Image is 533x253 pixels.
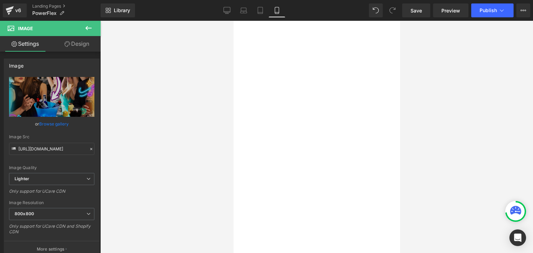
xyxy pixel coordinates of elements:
[411,7,422,14] span: Save
[480,8,497,13] span: Publish
[9,59,24,69] div: Image
[32,3,101,9] a: Landing Pages
[114,7,130,14] span: Library
[101,3,135,17] a: New Library
[15,176,29,181] b: Lighter
[433,3,468,17] a: Preview
[37,246,65,252] p: More settings
[369,3,383,17] button: Undo
[52,36,102,52] a: Design
[386,3,399,17] button: Redo
[219,3,235,17] a: Desktop
[509,229,526,246] div: Open Intercom Messenger
[39,118,69,130] a: Browse gallery
[235,3,252,17] a: Laptop
[9,134,94,139] div: Image Src
[516,3,530,17] button: More
[14,6,23,15] div: v6
[9,120,94,128] div: or
[3,3,27,17] a: v6
[9,224,94,239] div: Only support for UCare CDN and Shopify CDN
[15,211,34,216] b: 800x800
[18,26,33,31] span: Image
[32,10,57,16] span: PowerFlex
[9,189,94,199] div: Only support for UCare CDN
[9,200,94,205] div: Image Resolution
[471,3,514,17] button: Publish
[9,165,94,170] div: Image Quality
[269,3,285,17] a: Mobile
[252,3,269,17] a: Tablet
[9,143,94,155] input: Link
[441,7,460,14] span: Preview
